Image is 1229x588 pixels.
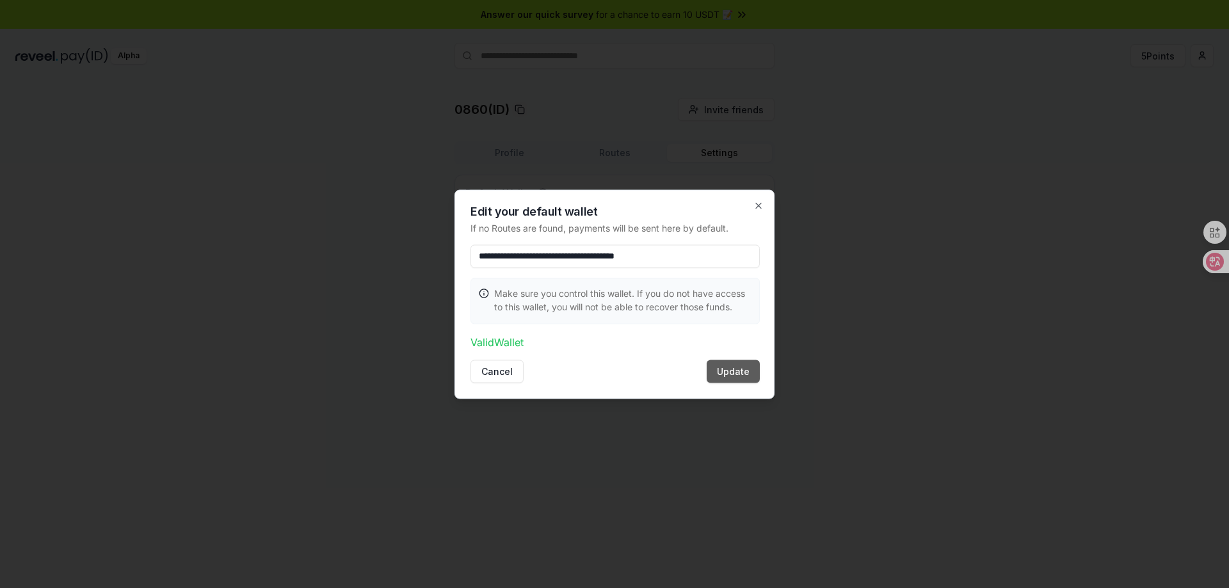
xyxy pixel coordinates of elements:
[470,205,760,217] h2: Edit your default wallet
[494,286,751,313] p: Make sure you control this wallet. If you do not have access to this wallet, you will not be able...
[470,360,524,383] button: Cancel
[470,334,760,349] p: Valid Wallet
[707,360,760,383] button: Update
[470,221,760,234] p: If no Routes are found, payments will be sent here by default.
